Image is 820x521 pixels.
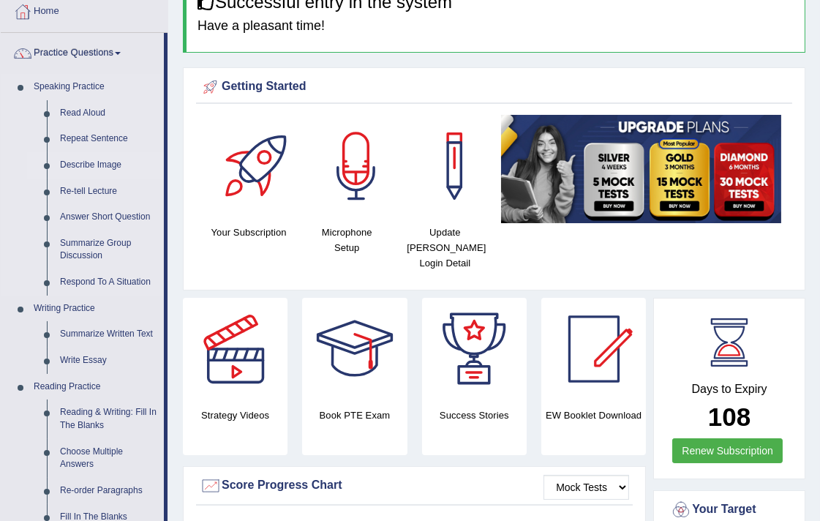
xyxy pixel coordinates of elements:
a: Respond To A Situation [53,269,164,296]
a: Reading & Writing: Fill In The Blanks [53,400,164,438]
a: Summarize Group Discussion [53,230,164,269]
h4: Have a pleasant time! [198,19,794,34]
h4: Days to Expiry [670,383,789,396]
a: Read Aloud [53,100,164,127]
a: Re-order Paragraphs [53,478,164,504]
a: Re-tell Lecture [53,179,164,205]
img: small5.jpg [501,115,781,223]
a: Choose Multiple Answers [53,439,164,478]
div: Getting Started [200,76,789,98]
a: Reading Practice [27,374,164,400]
a: Summarize Written Text [53,321,164,348]
a: Speaking Practice [27,74,164,100]
a: Repeat Sentence [53,126,164,152]
h4: Microphone Setup [305,225,388,255]
a: Writing Practice [27,296,164,322]
h4: Strategy Videos [183,408,287,423]
a: Answer Short Question [53,204,164,230]
b: 108 [708,402,751,431]
h4: EW Booklet Download [541,408,646,423]
h4: Book PTE Exam [302,408,407,423]
a: Write Essay [53,348,164,374]
h4: Update [PERSON_NAME] Login Detail [403,225,486,271]
a: Practice Questions [1,33,164,70]
h4: Success Stories [422,408,527,423]
h4: Your Subscription [207,225,290,240]
a: Renew Subscription [672,438,783,463]
a: Describe Image [53,152,164,179]
div: Score Progress Chart [200,475,629,497]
